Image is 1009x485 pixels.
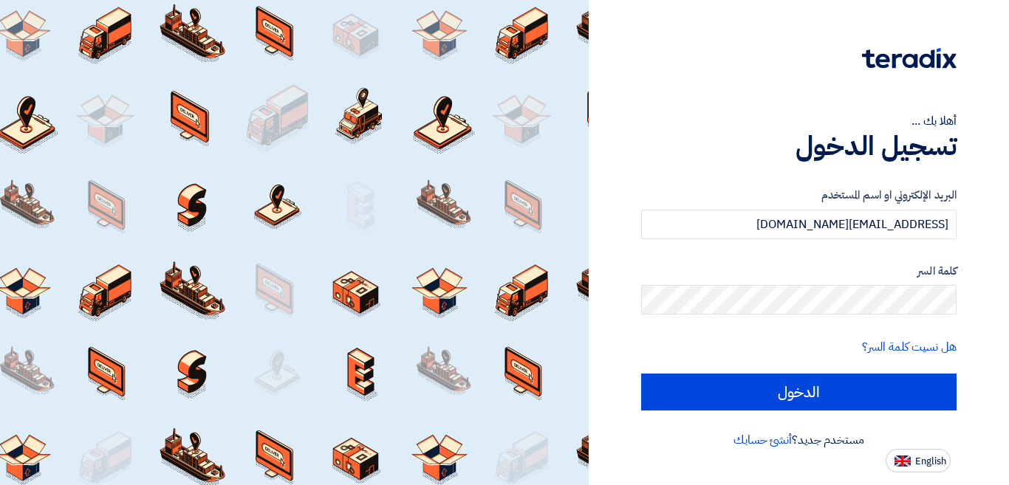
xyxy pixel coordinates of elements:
img: en-US.png [895,455,911,467]
label: البريد الإلكتروني او اسم المستخدم [641,187,957,204]
button: English [886,449,951,472]
input: أدخل بريد العمل الإلكتروني او اسم المستخدم الخاص بك ... [641,210,957,239]
a: هل نسيت كلمة السر؟ [862,338,957,356]
img: Teradix logo [862,48,957,69]
label: كلمة السر [641,263,957,280]
h1: تسجيل الدخول [641,130,957,162]
a: أنشئ حسابك [733,431,792,449]
input: الدخول [641,374,957,410]
div: مستخدم جديد؟ [641,431,957,449]
span: English [915,456,946,467]
div: أهلا بك ... [641,112,957,130]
